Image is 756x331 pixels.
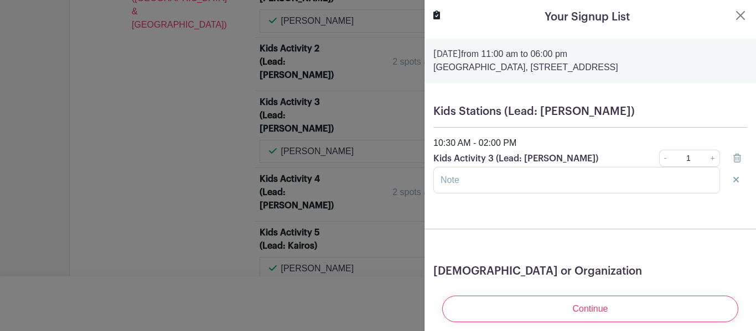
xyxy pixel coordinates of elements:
p: Kids Activity 3 (Lead: [PERSON_NAME]) [433,152,611,165]
h5: Your Signup List [545,9,630,25]
a: - [659,150,671,167]
p: [GEOGRAPHIC_DATA], [STREET_ADDRESS] [433,61,747,74]
p: from 11:00 am to 06:00 pm [433,48,747,61]
strong: [DATE] [433,50,461,59]
h5: Kids Stations (Lead: [PERSON_NAME]) [433,105,747,118]
div: 10:30 AM - 02:00 PM [427,136,754,150]
input: Note [433,167,720,193]
input: Continue [442,296,738,322]
button: Close [734,9,747,22]
h5: [DEMOGRAPHIC_DATA] or Organization [433,265,747,278]
a: + [706,150,720,167]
